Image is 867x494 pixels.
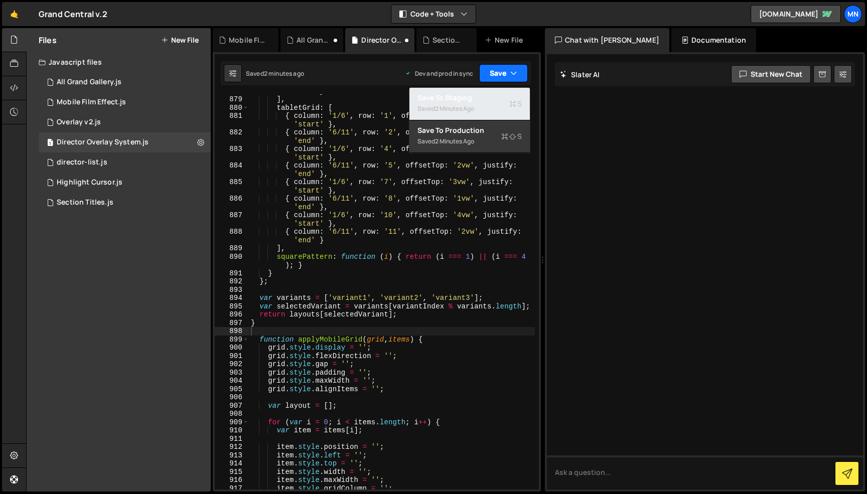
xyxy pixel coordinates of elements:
div: Dev and prod in sync [405,69,473,78]
div: Grand Central v.2 [39,8,107,20]
div: 902 [215,360,249,369]
div: 914 [215,459,249,468]
div: 887 [215,211,249,228]
div: 907 [215,402,249,410]
div: 884 [215,161,249,178]
div: Save to Staging [417,93,522,103]
div: Saved [246,69,304,78]
div: Section Titles.js [57,198,113,207]
div: 891 [215,269,249,278]
div: All Grand Gallery.js [297,35,331,45]
button: New File [161,36,199,44]
div: 15298/43117.js [39,173,211,193]
div: 880 [215,104,249,112]
button: Start new chat [731,65,811,83]
div: 895 [215,302,249,311]
div: Mobile Film Effect.js [229,35,266,45]
div: 881 [215,112,249,128]
button: Save to ProductionS Saved2 minutes ago [409,120,530,153]
div: 885 [215,178,249,195]
div: 904 [215,377,249,385]
div: 899 [215,336,249,344]
div: 15298/47702.js [39,92,211,112]
div: Overlay v2.js [57,118,101,127]
div: Section Titles.js [432,35,465,45]
div: director-list.js [57,158,107,167]
div: 2 minutes ago [435,137,474,145]
div: 882 [215,128,249,145]
button: Code + Tools [391,5,476,23]
div: 2 minutes ago [264,69,304,78]
div: Director Overlay System.js [57,138,149,147]
div: Highlight Cursor.js [57,178,122,187]
div: 901 [215,352,249,361]
div: 15298/43578.js [39,72,211,92]
div: 910 [215,426,249,435]
div: Saved [417,103,522,115]
div: 915 [215,468,249,476]
span: S [509,99,522,109]
div: 903 [215,369,249,377]
div: Mobile Film Effect.js [57,98,126,107]
div: Documentation [671,28,756,52]
div: 911 [215,435,249,443]
div: Director Overlay System.js [361,35,402,45]
a: 🤙 [2,2,27,26]
button: Save to StagingS Saved2 minutes ago [409,88,530,120]
div: 15298/45944.js [39,112,211,132]
div: 894 [215,294,249,302]
div: 912 [215,443,249,451]
div: Saved [417,135,522,147]
div: 908 [215,410,249,418]
div: 15298/40379.js [39,152,211,173]
div: 888 [215,228,249,244]
a: MN [844,5,862,23]
div: 913 [215,451,249,460]
h2: Files [39,35,57,46]
a: [DOMAIN_NAME] [751,5,841,23]
h2: Slater AI [560,70,600,79]
div: 890 [215,253,249,269]
div: 905 [215,385,249,394]
div: All Grand Gallery.js [57,78,121,87]
div: 889 [215,244,249,253]
div: 15298/42891.js [39,132,211,152]
div: Save to Production [417,125,522,135]
div: 909 [215,418,249,427]
div: 879 [215,95,249,104]
div: 883 [215,145,249,161]
div: 892 [215,277,249,286]
div: New File [485,35,527,45]
div: 893 [215,286,249,294]
div: 900 [215,344,249,352]
div: 896 [215,310,249,319]
div: 897 [215,319,249,327]
div: Chat with [PERSON_NAME] [545,28,669,52]
div: 898 [215,327,249,336]
div: Javascript files [27,52,211,72]
div: 886 [215,195,249,211]
button: Save [479,64,528,82]
div: 916 [215,476,249,484]
div: 906 [215,393,249,402]
div: 2 minutes ago [435,104,474,113]
div: 917 [215,484,249,493]
div: 15298/40223.js [39,193,211,213]
span: 1 [47,139,53,147]
span: S [501,131,522,141]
